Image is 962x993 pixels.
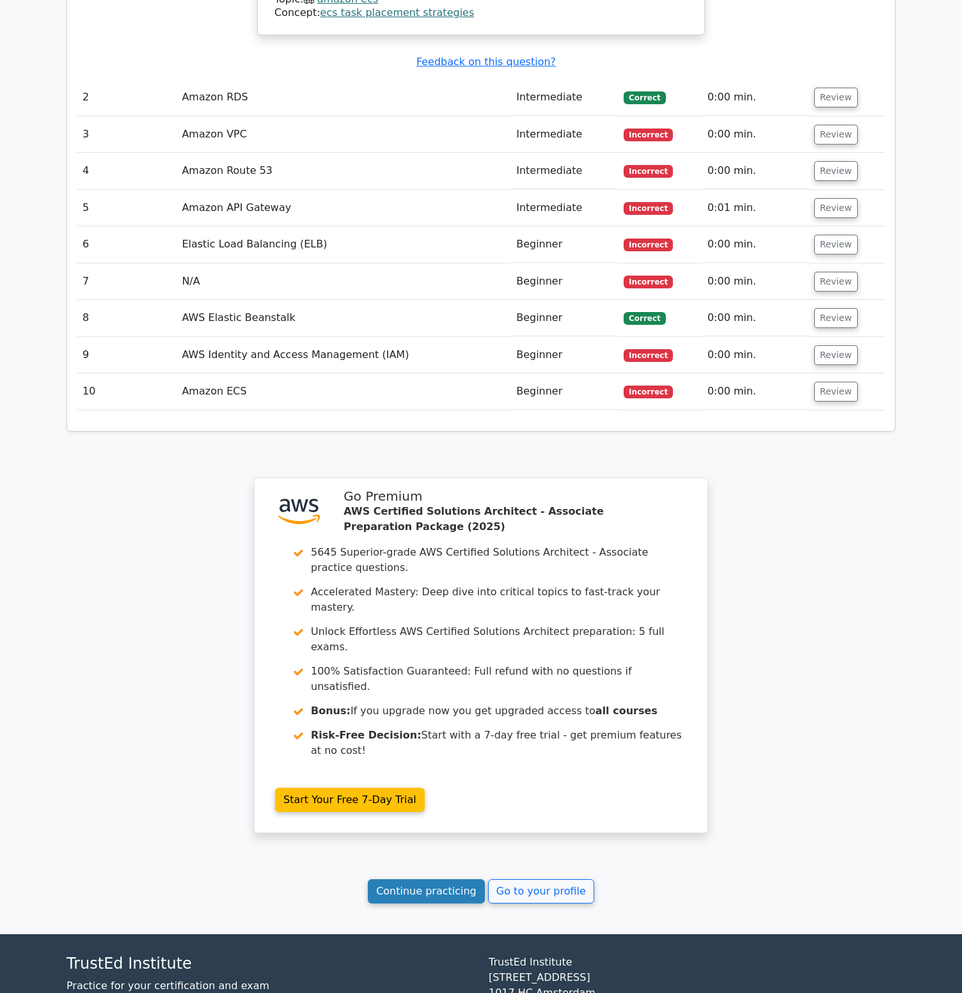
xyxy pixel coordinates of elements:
td: AWS Elastic Beanstalk [177,300,511,336]
td: 10 [77,373,177,410]
td: Beginner [511,263,619,300]
span: Incorrect [624,276,673,288]
a: Practice for your certification and exam [67,980,269,992]
h4: TrustEd Institute [67,955,473,973]
td: AWS Identity and Access Management (IAM) [177,337,511,373]
span: Incorrect [624,165,673,178]
td: 7 [77,263,177,300]
td: 6 [77,226,177,263]
td: Amazon RDS [177,79,511,116]
a: Start Your Free 7-Day Trial [275,788,425,812]
td: 9 [77,337,177,373]
td: Amazon API Gateway [177,190,511,226]
span: Correct [624,91,665,104]
td: 5 [77,190,177,226]
button: Review [814,272,858,292]
td: 4 [77,153,177,189]
td: Intermediate [511,79,619,116]
a: ecs task placement strategies [320,6,475,19]
a: Feedback on this question? [416,56,556,68]
td: 3 [77,116,177,153]
button: Review [814,198,858,218]
div: Concept: [274,6,688,20]
span: Correct [624,312,665,325]
td: Amazon ECS [177,373,511,410]
td: 0:00 min. [702,337,809,373]
td: 0:00 min. [702,373,809,410]
td: 0:00 min. [702,263,809,300]
button: Review [814,382,858,402]
td: Amazon VPC [177,116,511,153]
td: Elastic Load Balancing (ELB) [177,226,511,263]
td: N/A [177,263,511,300]
td: 0:00 min. [702,79,809,116]
button: Review [814,235,858,254]
button: Review [814,345,858,365]
td: 0:00 min. [702,116,809,153]
td: 0:00 min. [702,153,809,189]
td: Intermediate [511,190,619,226]
span: Incorrect [624,386,673,398]
button: Review [814,308,858,328]
td: 0:00 min. [702,300,809,336]
td: Intermediate [511,153,619,189]
td: 0:01 min. [702,190,809,226]
span: Incorrect [624,238,673,251]
span: Incorrect [624,349,673,362]
button: Review [814,125,858,145]
button: Review [814,161,858,181]
a: Continue practicing [368,879,485,903]
span: Incorrect [624,129,673,141]
td: Beginner [511,373,619,410]
td: 8 [77,300,177,336]
td: 0:00 min. [702,226,809,263]
td: Beginner [511,300,619,336]
button: Review [814,88,858,107]
td: Beginner [511,337,619,373]
td: 2 [77,79,177,116]
td: Intermediate [511,116,619,153]
a: Go to your profile [488,879,594,903]
span: Incorrect [624,202,673,215]
td: Amazon Route 53 [177,153,511,189]
td: Beginner [511,226,619,263]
